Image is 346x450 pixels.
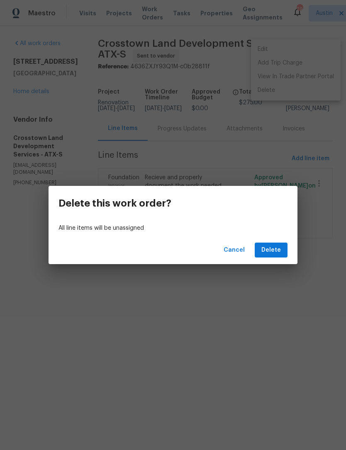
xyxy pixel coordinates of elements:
span: Cancel [224,245,245,255]
button: Cancel [220,243,248,258]
button: Delete [255,243,288,258]
p: All line items will be unassigned [58,224,288,233]
span: Delete [261,245,281,255]
h3: Delete this work order? [58,197,171,209]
